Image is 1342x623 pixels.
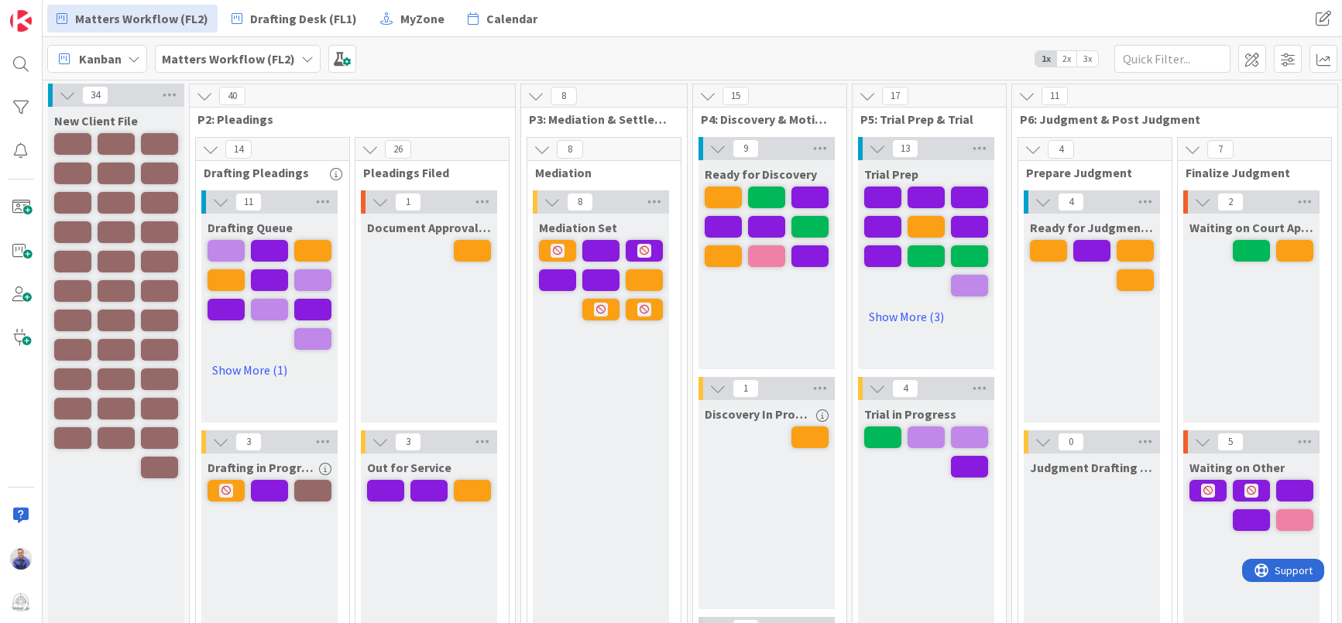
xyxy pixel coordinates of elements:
[367,460,451,475] span: Out for Service
[882,87,908,105] span: 17
[225,140,252,159] span: 14
[250,9,357,28] span: Drafting Desk (FL1)
[208,220,293,235] span: Drafting Queue
[486,9,537,28] span: Calendar
[892,139,918,158] span: 13
[705,406,812,422] span: Discovery In Progress
[1042,87,1068,105] span: 11
[529,111,668,127] span: P3: Mediation & Settlement
[557,140,583,159] span: 8
[235,433,262,451] span: 3
[701,111,827,127] span: P4: Discovery & Motions on Discovery
[1186,165,1312,180] span: Finalize Judgment
[892,379,918,398] span: 4
[1207,140,1234,159] span: 7
[235,193,262,211] span: 11
[864,304,988,329] a: Show More (3)
[79,50,122,68] span: Kanban
[1058,433,1084,451] span: 0
[1030,220,1154,235] span: Ready for Judgment Drafting
[197,111,496,127] span: P2: Pleadings
[54,113,138,128] span: New Client File
[204,165,330,180] span: Drafting Pleadings
[733,139,759,158] span: 9
[539,220,617,235] span: Mediation Set
[385,140,411,159] span: 26
[1030,460,1154,475] span: Judgment Drafting in Progress
[82,86,108,104] span: 34
[722,87,749,105] span: 15
[864,166,918,182] span: Trial Prep
[705,166,817,182] span: Ready for Discovery
[1020,111,1318,127] span: P6: Judgment & Post Judgment
[1058,193,1084,211] span: 4
[371,5,454,33] a: MyZone
[567,193,593,211] span: 8
[75,9,208,28] span: Matters Workflow (FL2)
[208,358,331,382] a: Show More (1)
[395,193,421,211] span: 1
[208,460,314,475] span: Drafting in Progress
[1189,220,1313,235] span: Waiting on Court Approval
[1077,51,1098,67] span: 3x
[864,406,956,422] span: Trial in Progress
[400,9,444,28] span: MyZone
[1026,165,1152,180] span: Prepare Judgment
[33,2,70,21] span: Support
[10,10,32,32] img: Visit kanbanzone.com
[1048,140,1074,159] span: 4
[10,548,32,570] img: JG
[860,111,987,127] span: P5: Trial Prep & Trial
[1035,51,1056,67] span: 1x
[1217,433,1244,451] span: 5
[1217,193,1244,211] span: 2
[1114,45,1230,73] input: Quick Filter...
[10,591,32,613] img: avatar
[47,5,218,33] a: Matters Workflow (FL2)
[551,87,577,105] span: 8
[367,220,491,235] span: Document Approval Process
[733,379,759,398] span: 1
[1189,460,1285,475] span: Waiting on Other
[458,5,547,33] a: Calendar
[162,51,295,67] b: Matters Workflow (FL2)
[222,5,366,33] a: Drafting Desk (FL1)
[1056,51,1077,67] span: 2x
[363,165,489,180] span: Pleadings Filed
[219,87,245,105] span: 40
[395,433,421,451] span: 3
[535,165,661,180] span: Mediation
